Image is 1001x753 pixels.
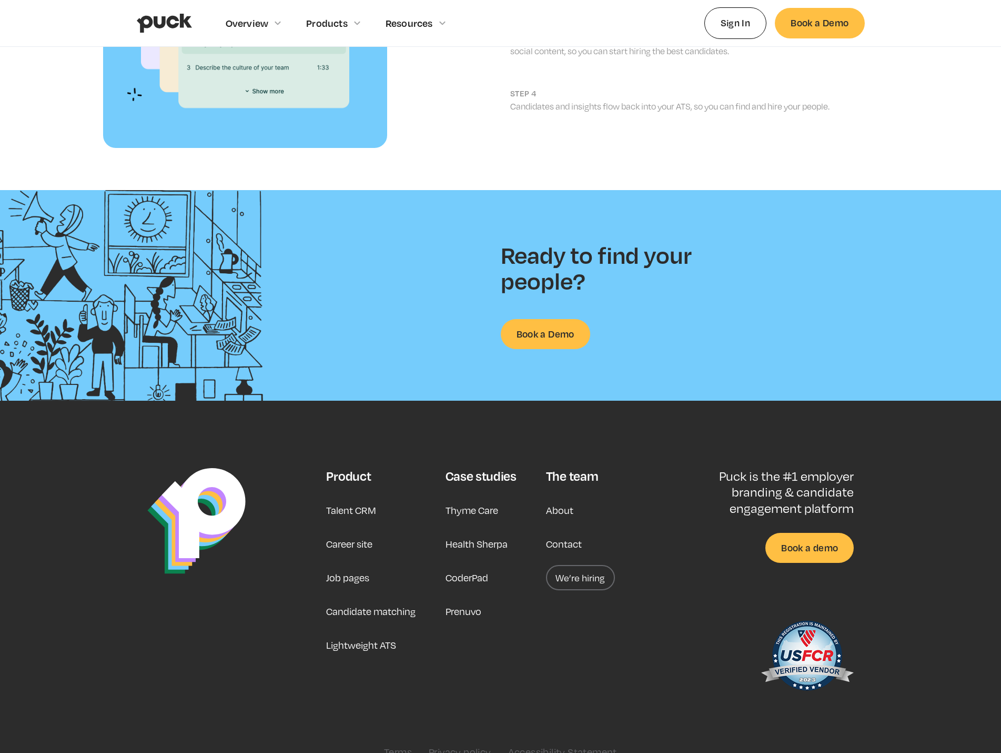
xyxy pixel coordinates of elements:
a: Book a demo [765,533,854,563]
div: The team [546,468,598,484]
a: Health Sherpa [446,531,508,557]
img: Puck Logo [147,468,246,574]
a: Contact [546,531,582,557]
a: Lightweight ATS [326,632,396,658]
a: About [546,498,573,523]
img: US Federal Contractor Registration System for Award Management Verified Vendor Seal [760,616,854,700]
h2: Ready to find your people? [501,242,711,294]
div: Resources [386,17,433,29]
a: Book a Demo [775,8,864,38]
div: Products [306,17,348,29]
div: Case studies [446,468,517,484]
a: Book a Demo [501,319,590,349]
a: Sign In [704,7,767,38]
a: Talent CRM [326,498,376,523]
p: Candidates and insights flow back into your ATS, so you can find and hire your people. [510,101,887,112]
div: Product [326,468,371,484]
a: Candidate matching [326,599,416,624]
a: Thyme Care [446,498,498,523]
a: Job pages [326,565,369,590]
h2: step 4 [510,88,887,98]
div: Overview [226,17,269,29]
a: CoderPad [446,565,488,590]
a: We’re hiring [546,565,615,590]
a: Prenuvo [446,599,481,624]
p: Puck is the #1 employer branding & candidate engagement platform [685,468,854,516]
a: Career site [326,531,372,557]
